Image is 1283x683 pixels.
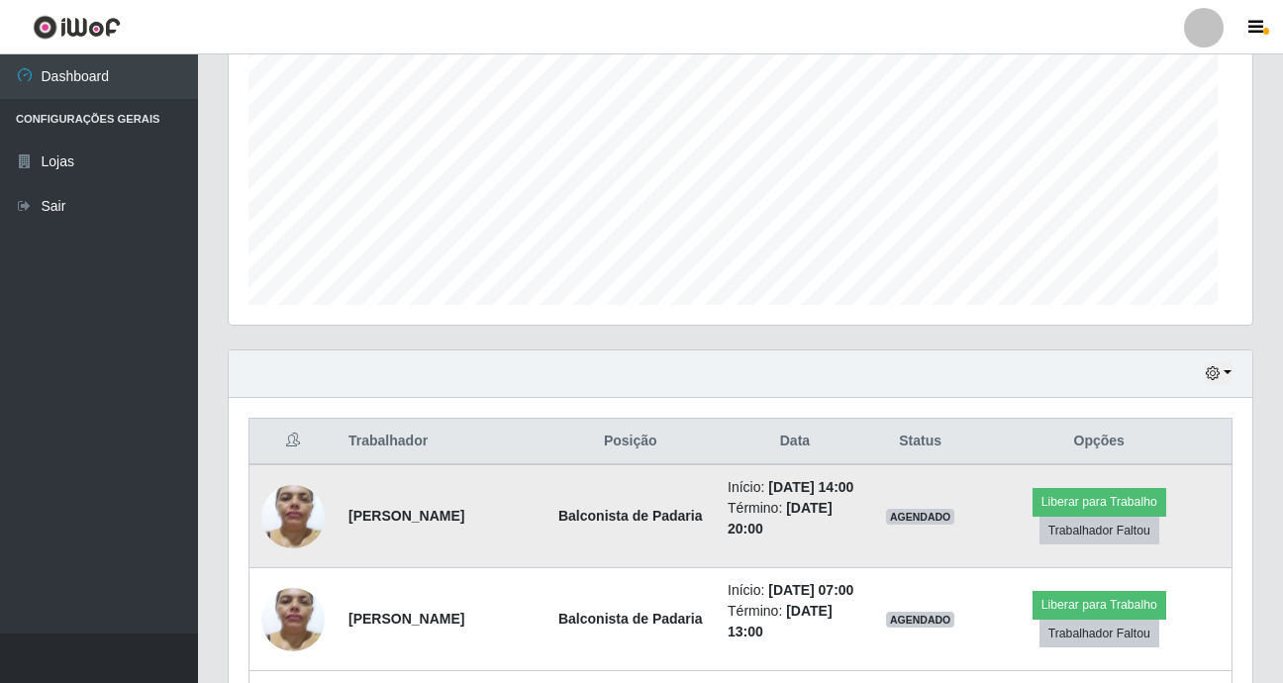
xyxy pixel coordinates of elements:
img: 1707253848276.jpeg [261,577,325,661]
strong: Balconista de Padaria [558,611,703,627]
th: Status [874,419,967,465]
span: AGENDADO [886,509,955,525]
strong: [PERSON_NAME] [348,611,464,627]
time: [DATE] 07:00 [768,582,853,598]
button: Liberar para Trabalho [1033,488,1166,516]
button: Liberar para Trabalho [1033,591,1166,619]
img: CoreUI Logo [33,15,121,40]
time: [DATE] 14:00 [768,479,853,495]
strong: Balconista de Padaria [558,508,703,524]
li: Término: [728,601,862,642]
th: Posição [544,419,716,465]
th: Trabalhador [337,419,544,465]
th: Opções [966,419,1232,465]
img: 1707253848276.jpeg [261,474,325,558]
li: Início: [728,477,862,498]
span: AGENDADO [886,612,955,628]
li: Término: [728,498,862,539]
button: Trabalhador Faltou [1039,517,1159,544]
button: Trabalhador Faltou [1039,620,1159,647]
li: Início: [728,580,862,601]
strong: [PERSON_NAME] [348,508,464,524]
th: Data [716,419,874,465]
